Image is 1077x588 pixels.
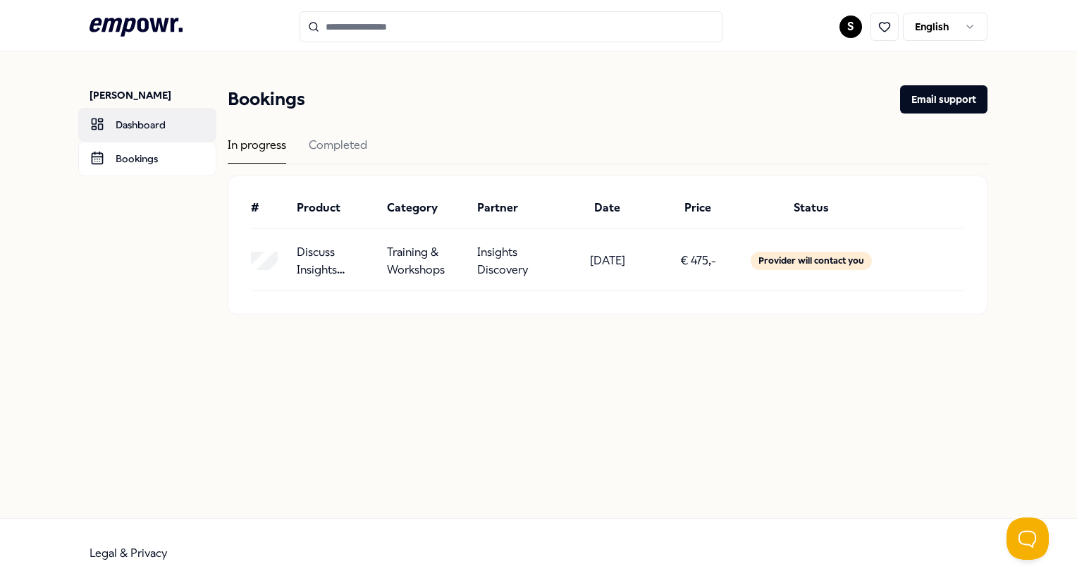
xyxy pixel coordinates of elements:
p: € 475,- [680,252,716,270]
p: [PERSON_NAME] [90,88,216,102]
div: Status [749,199,874,217]
p: Discuss Insights Discovery Offline [297,243,376,279]
div: Category [387,199,466,217]
div: Date [568,199,647,217]
button: Email support [900,85,987,114]
input: Search for products, categories or subcategories [300,11,722,42]
div: Provider will contact you [751,252,872,270]
a: Legal & Privacy [90,546,168,560]
div: # [251,199,285,217]
div: In progress [228,136,286,164]
p: Insights Discovery [477,243,556,279]
a: Dashboard [78,108,216,142]
iframe: Help Scout Beacon - Open [1007,517,1049,560]
h1: Bookings [228,85,305,114]
div: Price [658,199,737,217]
div: Product [297,199,376,217]
a: Bookings [78,142,216,176]
p: [DATE] [590,252,625,270]
div: Partner [477,199,556,217]
div: Completed [309,136,367,164]
p: Training & Workshops [387,243,466,279]
button: S [839,16,862,38]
